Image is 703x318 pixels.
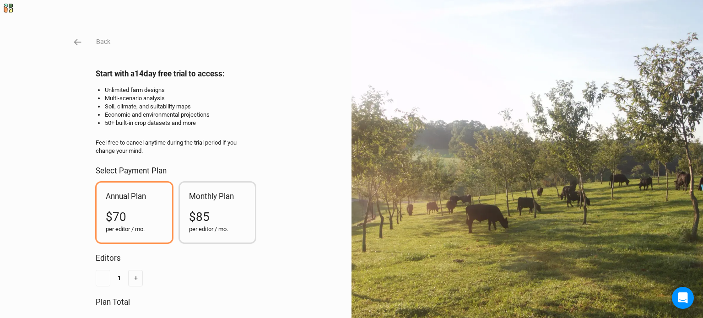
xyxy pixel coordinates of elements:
span: $70 [106,210,126,224]
div: Open Intercom Messenger [672,287,694,309]
div: Annual Plan$70per editor / mo. [97,183,172,243]
div: Feel free to cancel anytime during the trial period if you change your mind. [96,139,256,155]
div: per editor / mo. [106,225,163,233]
li: Unlimited farm designs [105,86,256,94]
button: - [96,270,110,286]
li: 50+ built-in crop datasets and more [105,119,256,127]
li: Multi-scenario analysis [105,94,256,102]
h2: Monthly Plan [189,192,246,201]
div: 1 [118,274,121,282]
h2: Editors [96,253,256,263]
h2: Start with a 14 day free trial to access: [96,69,256,78]
li: Soil, climate, and suitability maps [105,102,256,111]
h2: Annual Plan [106,192,163,201]
span: $85 [189,210,210,224]
div: per editor / mo. [189,225,246,233]
button: + [128,270,143,286]
button: Back [96,37,111,47]
div: Monthly Plan$85per editor / mo. [180,183,255,243]
h2: Select Payment Plan [96,166,256,175]
li: Economic and environmental projections [105,111,256,119]
h2: Plan Total [96,297,256,307]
